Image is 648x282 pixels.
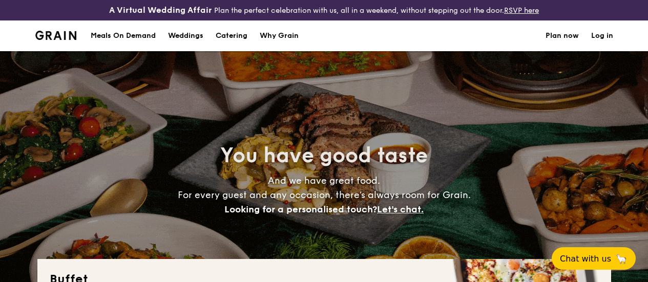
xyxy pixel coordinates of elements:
span: You have good taste [220,143,428,168]
a: Meals On Demand [85,20,162,51]
div: Weddings [168,20,203,51]
a: Plan now [546,20,579,51]
a: Weddings [162,20,210,51]
div: Why Grain [260,20,299,51]
img: Grain [35,31,77,40]
span: Looking for a personalised touch? [224,204,377,215]
a: RSVP here [504,6,539,15]
a: Logotype [35,31,77,40]
button: Chat with us🦙 [552,247,636,270]
span: Let's chat. [377,204,424,215]
a: Log in [591,20,613,51]
a: Why Grain [254,20,305,51]
div: Plan the perfect celebration with us, all in a weekend, without stepping out the door. [108,4,540,16]
a: Catering [210,20,254,51]
h1: Catering [216,20,247,51]
span: And we have great food. For every guest and any occasion, there’s always room for Grain. [178,175,471,215]
h4: A Virtual Wedding Affair [109,4,212,16]
div: Meals On Demand [91,20,156,51]
span: Chat with us [560,254,611,264]
span: 🦙 [615,253,628,265]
